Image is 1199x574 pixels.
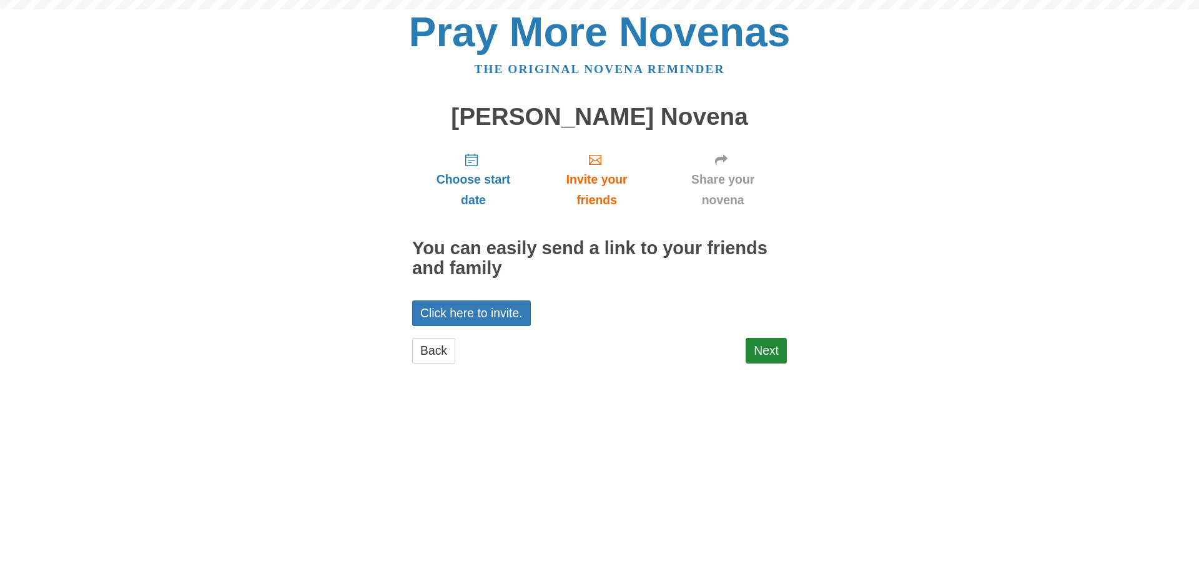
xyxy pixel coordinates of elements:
[412,142,535,217] a: Choose start date
[671,169,774,210] span: Share your novena
[412,300,531,326] a: Click here to invite.
[409,9,791,55] a: Pray More Novenas
[412,239,787,279] h2: You can easily send a link to your friends and family
[659,142,787,217] a: Share your novena
[475,62,725,76] a: The original novena reminder
[412,338,455,364] a: Back
[412,104,787,131] h1: [PERSON_NAME] Novena
[746,338,787,364] a: Next
[425,169,522,210] span: Choose start date
[535,142,659,217] a: Invite your friends
[547,169,646,210] span: Invite your friends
